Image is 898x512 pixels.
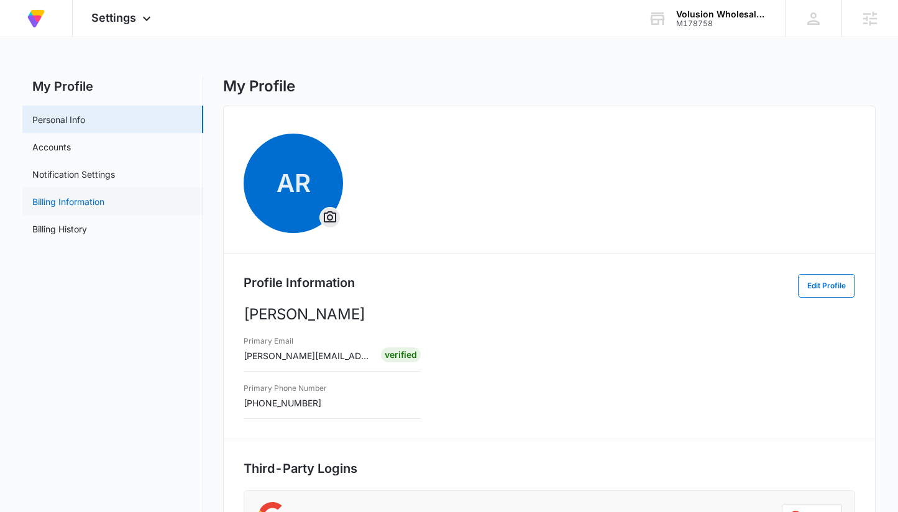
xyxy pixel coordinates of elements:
h3: Primary Email [244,336,372,347]
span: Settings [91,11,136,24]
button: Overflow Menu [320,208,340,227]
h2: Third-Party Logins [244,459,855,478]
span: AR [244,134,343,233]
p: [PERSON_NAME] [244,303,855,326]
div: account name [676,9,767,19]
h3: Primary Phone Number [244,383,327,394]
h2: Profile Information [244,273,355,292]
a: Billing Information [32,195,104,208]
span: [PERSON_NAME][EMAIL_ADDRESS][PERSON_NAME][DOMAIN_NAME] [244,350,536,361]
div: [PHONE_NUMBER] [244,380,327,409]
div: Verified [381,347,421,362]
span: AROverflow Menu [244,134,343,233]
h1: My Profile [223,77,295,96]
a: Personal Info [32,113,85,126]
a: Notification Settings [32,168,115,181]
a: Billing History [32,222,87,235]
button: Edit Profile [798,274,855,298]
h2: My Profile [22,77,203,96]
img: Volusion [25,7,47,30]
div: account id [676,19,767,28]
a: Accounts [32,140,71,153]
